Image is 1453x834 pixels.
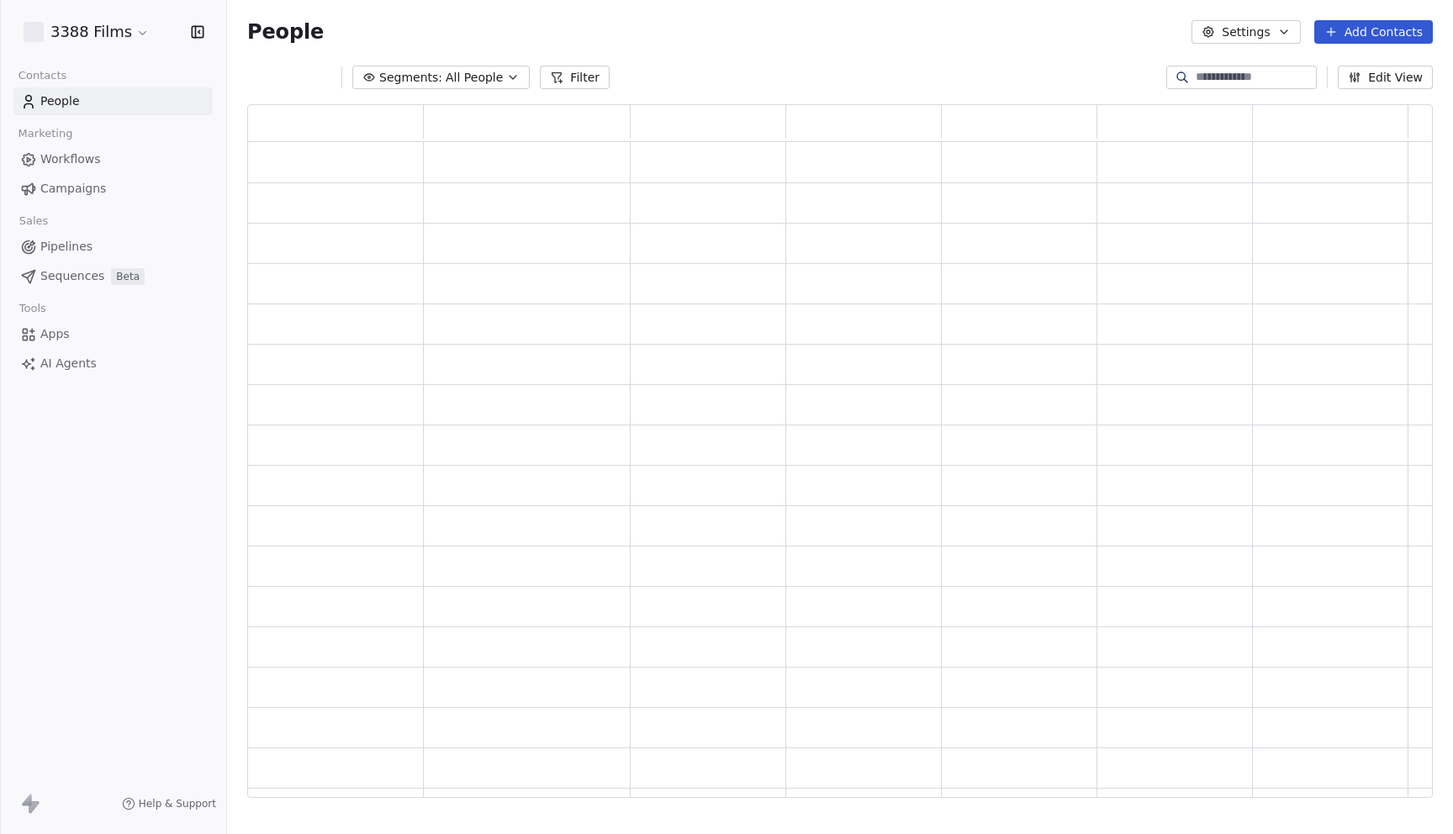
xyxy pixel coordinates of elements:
[40,92,80,110] span: People
[139,797,216,810] span: Help & Support
[540,66,610,89] button: Filter
[111,268,145,285] span: Beta
[1191,20,1300,44] button: Settings
[379,69,442,87] span: Segments:
[13,145,213,173] a: Workflows
[50,21,132,43] span: 3388 Films
[40,325,70,343] span: Apps
[12,296,53,321] span: Tools
[40,267,104,285] span: Sequences
[1314,20,1433,44] button: Add Contacts
[247,19,324,45] span: People
[12,208,55,234] span: Sales
[13,262,213,290] a: SequencesBeta
[13,175,213,203] a: Campaigns
[13,87,213,115] a: People
[11,63,74,88] span: Contacts
[446,69,503,87] span: All People
[40,180,106,198] span: Campaigns
[122,797,216,810] a: Help & Support
[13,350,213,377] a: AI Agents
[40,355,97,372] span: AI Agents
[40,150,101,168] span: Workflows
[1338,66,1433,89] button: Edit View
[13,320,213,348] a: Apps
[13,233,213,261] a: Pipelines
[20,18,153,46] button: 3388 Films
[11,121,80,146] span: Marketing
[40,238,92,256] span: Pipelines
